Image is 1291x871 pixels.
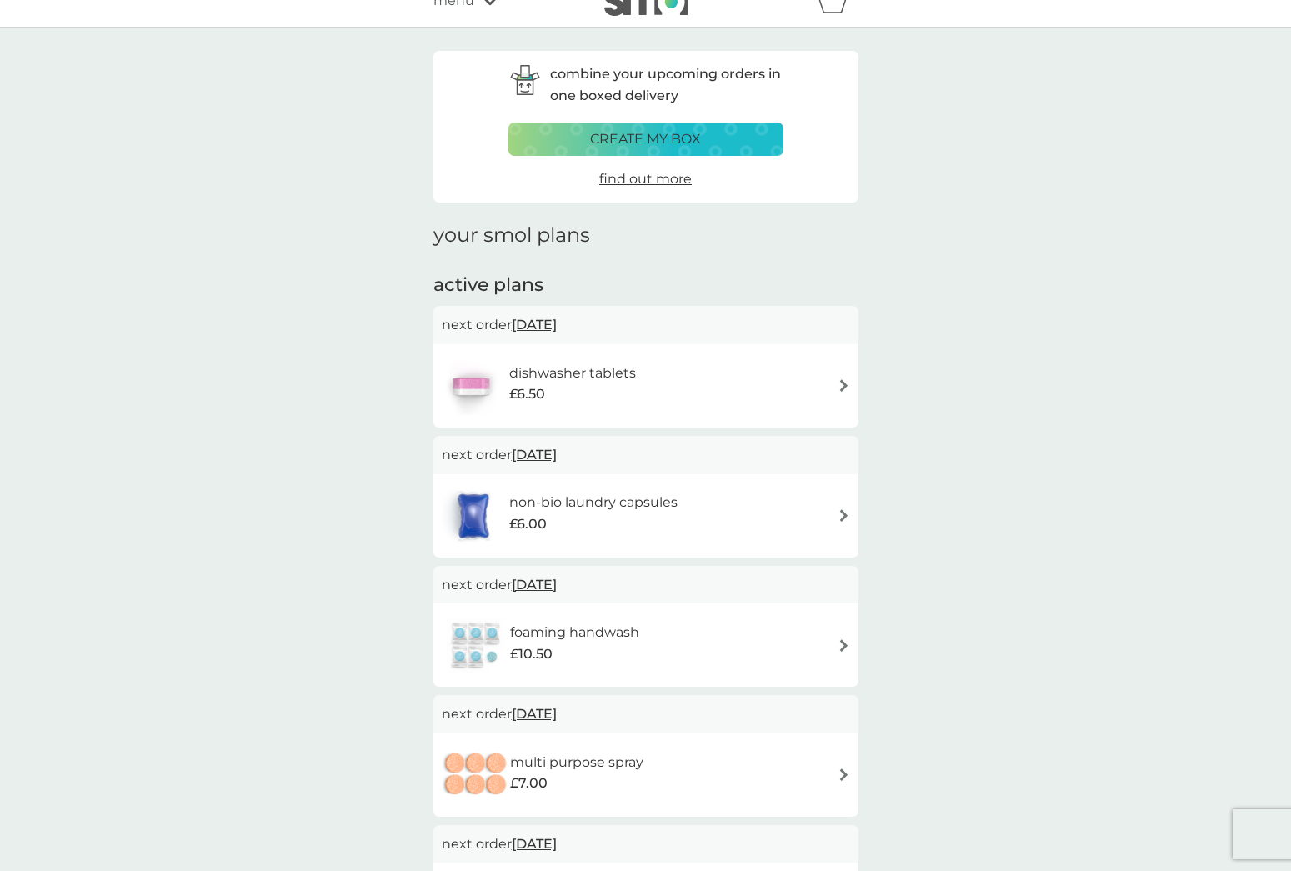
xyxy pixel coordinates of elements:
span: [DATE] [512,568,557,601]
h6: dishwasher tablets [509,363,636,384]
img: foaming handwash [442,616,510,674]
h2: active plans [433,273,858,298]
h1: your smol plans [433,223,858,248]
p: next order [442,703,850,725]
p: next order [442,444,850,466]
p: next order [442,574,850,596]
img: dishwasher tablets [442,357,500,415]
span: [DATE] [512,698,557,730]
h6: multi purpose spray [510,752,643,773]
span: [DATE] [512,438,557,471]
p: next order [442,314,850,336]
span: [DATE] [512,308,557,341]
span: £6.00 [509,513,547,535]
h6: non-bio laundry capsules [509,492,678,513]
img: multi purpose spray [442,746,510,804]
img: arrow right [838,639,850,652]
a: find out more [599,168,692,190]
img: arrow right [838,509,850,522]
img: non-bio laundry capsules [442,487,505,545]
span: [DATE] [512,828,557,860]
button: create my box [508,123,783,156]
p: combine your upcoming orders in one boxed delivery [550,63,783,106]
span: £7.00 [510,773,548,794]
span: £10.50 [510,643,553,665]
img: arrow right [838,768,850,781]
p: create my box [590,128,701,150]
img: arrow right [838,379,850,392]
span: £6.50 [509,383,545,405]
p: next order [442,833,850,855]
span: find out more [599,171,692,187]
h6: foaming handwash [510,622,639,643]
